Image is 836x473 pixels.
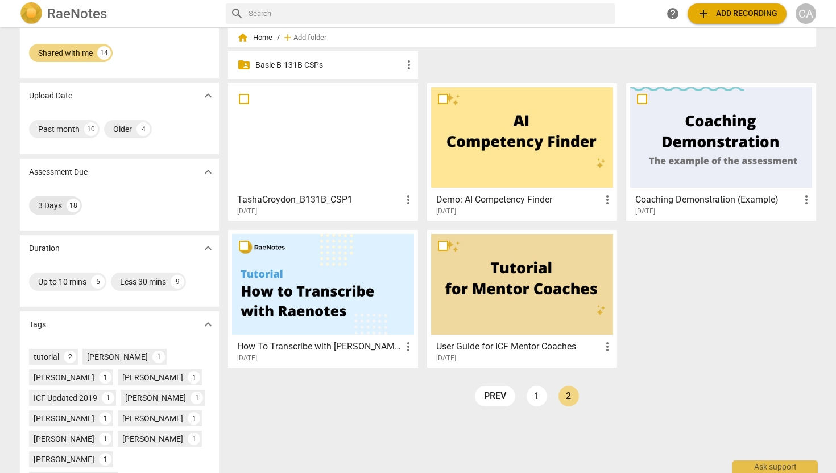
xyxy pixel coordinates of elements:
[800,193,813,207] span: more_vert
[29,319,46,331] p: Tags
[282,32,293,43] span: add
[230,7,244,20] span: search
[188,412,200,425] div: 1
[237,58,251,72] span: folder_shared
[697,7,777,20] span: Add recording
[125,392,186,404] div: [PERSON_NAME]
[34,454,94,465] div: [PERSON_NAME]
[436,353,456,363] span: [DATE]
[402,58,416,72] span: more_vert
[558,386,579,406] a: Page 2 is your current page
[527,386,547,406] a: Page 1
[120,276,166,287] div: Less 30 mins
[64,351,76,363] div: 2
[232,234,414,363] a: How To Transcribe with [PERSON_NAME][DATE]
[102,392,114,404] div: 1
[635,193,800,207] h3: Coaching Demonstration (Example)
[29,90,72,102] p: Upload Date
[201,241,215,255] span: expand_more
[601,193,614,207] span: more_vert
[29,166,88,178] p: Assessment Due
[200,316,217,333] button: Show more
[122,413,183,424] div: [PERSON_NAME]
[99,371,111,384] div: 1
[113,124,132,135] div: Older
[20,2,217,25] a: LogoRaeNotes
[188,433,200,445] div: 1
[200,163,217,180] button: Show more
[635,207,655,216] span: [DATE]
[732,460,818,473] div: Ask support
[99,453,111,466] div: 1
[255,59,402,71] p: Basic B-131B CSPs
[91,275,105,289] div: 5
[402,340,415,353] span: more_vert
[249,5,610,23] input: Search
[630,87,812,216] a: Coaching Demonstration (Example)[DATE]
[67,199,80,212] div: 18
[402,193,415,207] span: more_vert
[122,433,183,445] div: [PERSON_NAME]
[688,3,787,24] button: Upload
[200,87,217,104] button: Show more
[38,276,86,287] div: Up to 10 mins
[796,3,816,24] button: CA
[232,87,414,216] a: TashaCroydon_B131B_CSP1[DATE]
[697,7,710,20] span: add
[152,351,165,363] div: 1
[663,3,683,24] a: Help
[237,207,257,216] span: [DATE]
[38,47,93,59] div: Shared with me
[601,340,614,353] span: more_vert
[38,200,62,211] div: 3 Days
[188,371,200,384] div: 1
[293,34,326,42] span: Add folder
[122,372,183,383] div: [PERSON_NAME]
[436,340,601,353] h3: User Guide for ICF Mentor Coaches
[34,351,59,363] div: tutorial
[87,351,148,363] div: [PERSON_NAME]
[237,32,272,43] span: Home
[99,433,111,445] div: 1
[237,32,249,43] span: home
[34,392,97,404] div: ICF Updated 2019
[34,372,94,383] div: [PERSON_NAME]
[99,412,111,425] div: 1
[171,275,184,289] div: 9
[666,7,680,20] span: help
[29,242,60,254] p: Duration
[84,122,98,136] div: 10
[436,193,601,207] h3: Demo: AI Competency Finder
[475,386,515,406] a: prev
[136,122,150,136] div: 4
[237,353,257,363] span: [DATE]
[200,240,217,257] button: Show more
[277,34,280,42] span: /
[237,340,402,353] h3: How To Transcribe with RaeNotes
[20,2,43,25] img: Logo
[431,234,613,363] a: User Guide for ICF Mentor Coaches[DATE]
[47,6,107,22] h2: RaeNotes
[34,413,94,424] div: [PERSON_NAME]
[237,193,402,207] h3: TashaCroydon_B131B_CSP1
[38,124,80,135] div: Past month
[191,392,203,404] div: 1
[431,87,613,216] a: Demo: AI Competency Finder[DATE]
[34,433,94,445] div: [PERSON_NAME]
[201,318,215,331] span: expand_more
[201,165,215,179] span: expand_more
[201,89,215,102] span: expand_more
[97,46,111,60] div: 14
[436,207,456,216] span: [DATE]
